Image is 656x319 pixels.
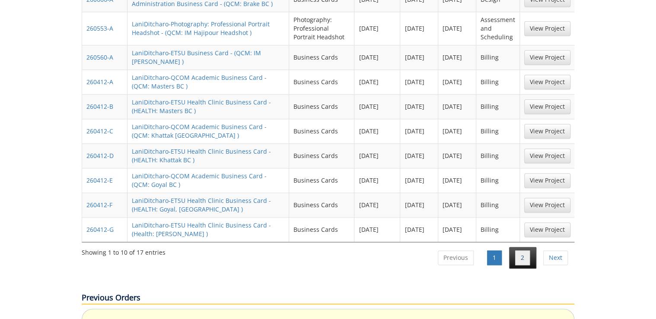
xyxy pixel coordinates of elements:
td: [DATE] [438,217,476,242]
td: [DATE] [438,193,476,217]
p: Previous Orders [82,292,574,304]
td: [DATE] [400,94,438,119]
td: [DATE] [400,45,438,69]
div: Showing 1 to 10 of 17 entries [82,245,166,257]
a: 260412-A [86,78,113,86]
a: LaniDitcharo-QCOM Academic Business Card - (QCM: Goyal BC ) [132,172,267,189]
td: [DATE] [438,168,476,193]
a: LaniDitcharo-ETSU Health Clinic Business Card - (Health: [PERSON_NAME] ) [132,221,271,238]
td: [DATE] [438,69,476,94]
a: 1 [487,250,502,265]
td: Billing [476,45,520,69]
td: Business Cards [289,143,355,168]
td: Billing [476,193,520,217]
td: [DATE] [438,119,476,143]
a: LaniDitcharo-ETSU Business Card - (QCM: IM [PERSON_NAME] ) [132,49,261,66]
a: View Project [524,222,570,237]
td: [DATE] [400,217,438,242]
a: 260412-E [86,176,113,184]
a: 260412-F [86,201,112,209]
td: [DATE] [438,45,476,69]
td: Billing [476,119,520,143]
a: LaniDitcharo-ETSU Health Clinic Business Card - (HEALTH: Goyal, [GEOGRAPHIC_DATA] ) [132,196,271,213]
td: [DATE] [400,143,438,168]
a: LaniDitcharo-QCOM Academic Business Card - (QCM: Khattak [GEOGRAPHIC_DATA] ) [132,123,267,139]
td: [DATE] [400,193,438,217]
a: LaniDitcharo-ETSU Health Clinic Business Card - (HEALTH: Masters BC ) [132,98,271,115]
td: [DATE] [400,168,438,193]
td: [DATE] [354,193,400,217]
a: 2 [515,250,530,265]
td: [DATE] [438,12,476,45]
a: View Project [524,21,570,36]
td: [DATE] [354,69,400,94]
a: View Project [524,148,570,163]
a: LaniDitcharo-QCOM Academic Business Card - (QCM: Masters BC ) [132,73,267,90]
a: Next [543,250,568,265]
a: 260560-A [86,53,113,61]
a: Previous [438,250,474,265]
td: [DATE] [354,217,400,242]
td: Business Cards [289,168,355,193]
a: 260412-C [86,127,113,135]
td: Business Cards [289,69,355,94]
td: Business Cards [289,193,355,217]
a: View Project [524,50,570,65]
td: [DATE] [354,45,400,69]
a: View Project [524,198,570,212]
a: 260412-D [86,152,114,160]
a: View Project [524,173,570,188]
td: [DATE] [354,94,400,119]
td: [DATE] [400,12,438,45]
td: [DATE] [354,168,400,193]
td: Business Cards [289,217,355,242]
td: [DATE] [354,143,400,168]
a: 260412-G [86,225,114,234]
td: Business Cards [289,45,355,69]
td: [DATE] [400,69,438,94]
a: 260553-A [86,24,113,32]
td: Business Cards [289,94,355,119]
a: View Project [524,99,570,114]
a: LaniDitcharo-ETSU Health Clinic Business Card - (HEALTH: Khattak BC ) [132,147,271,164]
td: [DATE] [354,12,400,45]
td: [DATE] [354,119,400,143]
td: Photography: Professional Portrait Headshot [289,12,355,45]
td: [DATE] [438,94,476,119]
a: 260412-B [86,102,113,111]
a: View Project [524,75,570,89]
td: Billing [476,69,520,94]
td: Billing [476,168,520,193]
td: Business Cards [289,119,355,143]
td: [DATE] [400,119,438,143]
td: Billing [476,94,520,119]
a: LaniDitcharo-Photography: Professional Portrait Headshot - (QCM: IM Hajipour Headshot ) [132,20,270,37]
td: Billing [476,143,520,168]
a: View Project [524,124,570,139]
td: [DATE] [438,143,476,168]
td: Billing [476,217,520,242]
td: Assessment and Scheduling [476,12,520,45]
